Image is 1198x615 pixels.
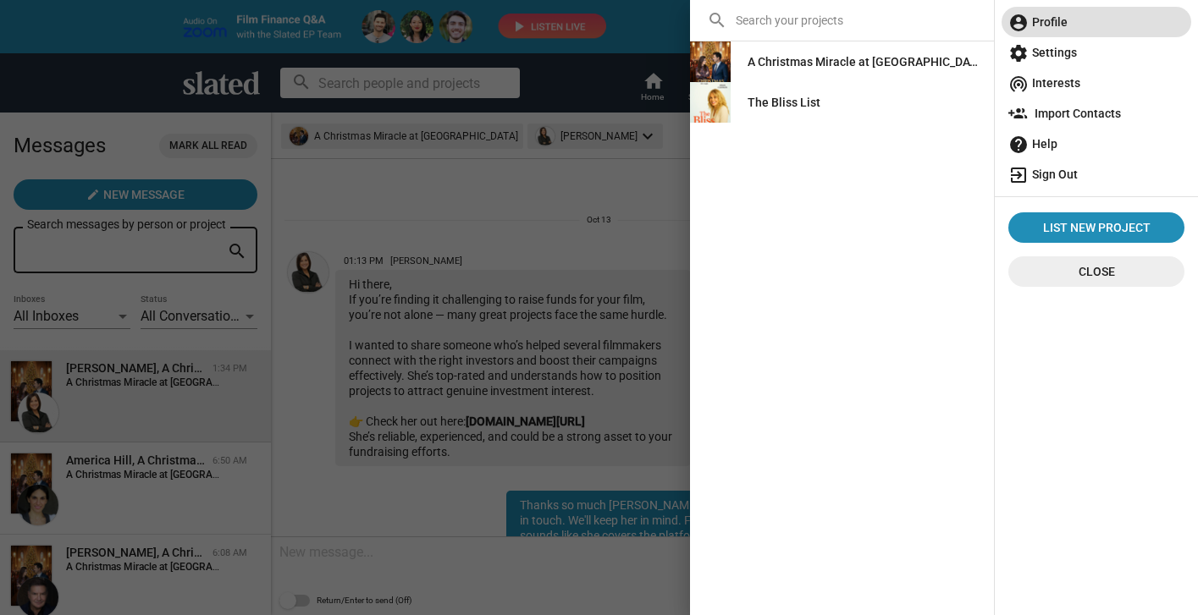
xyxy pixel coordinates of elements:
[748,87,820,118] div: The Bliss List
[1008,37,1184,68] span: Settings
[1015,212,1178,243] span: List New Project
[1022,256,1171,287] span: Close
[1008,165,1029,185] mat-icon: exit_to_app
[1002,159,1191,189] a: Sign Out
[1008,74,1029,94] mat-icon: wifi_tethering
[1008,98,1184,129] span: Import Contacts
[1008,7,1184,37] span: Profile
[734,87,834,118] a: The Bliss List
[1008,159,1184,189] span: Sign Out
[1008,135,1029,155] mat-icon: help
[690,41,731,82] img: A Christmas Miracle at Chickasha
[1008,129,1184,159] span: Help
[1002,37,1191,68] a: Settings
[1008,256,1184,287] button: Close
[1002,129,1191,159] a: Help
[748,47,980,77] div: A Christmas Miracle at [GEOGRAPHIC_DATA]
[734,47,994,77] a: A Christmas Miracle at [GEOGRAPHIC_DATA]
[1002,98,1191,129] a: Import Contacts
[1008,212,1184,243] a: List New Project
[1008,13,1029,33] mat-icon: account_circle
[1002,7,1191,37] a: Profile
[1002,68,1191,98] a: Interests
[1008,68,1184,98] span: Interests
[1008,43,1029,63] mat-icon: settings
[690,82,731,123] img: The Bliss List
[707,10,727,30] mat-icon: search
